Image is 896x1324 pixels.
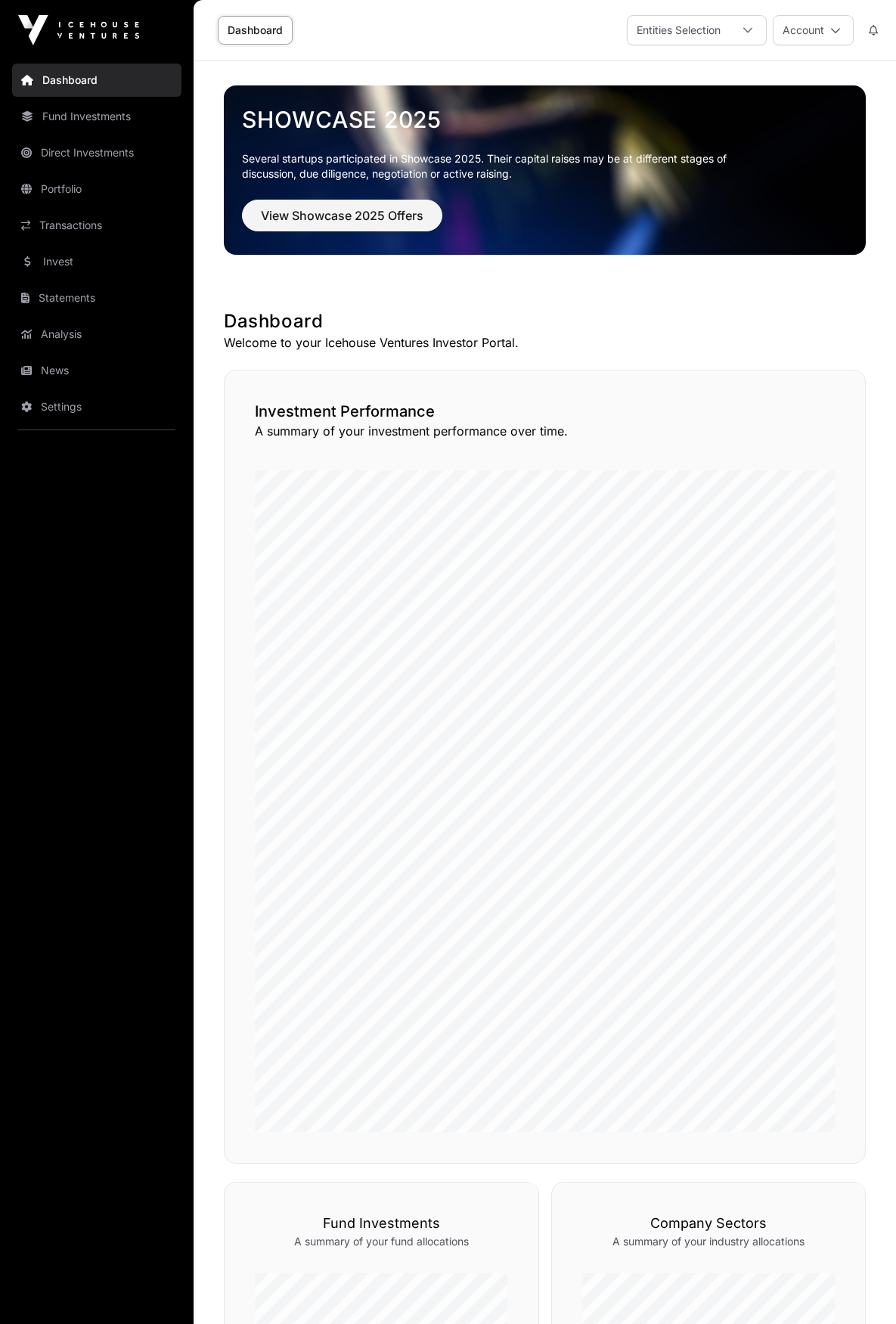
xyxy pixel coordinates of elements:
[224,309,866,333] h1: Dashboard
[224,333,866,352] p: Welcome to your Icehouse Ventures Investor Portal.
[18,15,139,45] img: Icehouse Ventures Logo
[820,1251,896,1324] iframe: Chat Widget
[12,245,181,278] a: Invest
[242,200,442,231] button: View Showcase 2025 Offers
[628,16,730,45] div: Entities Selection
[218,16,293,45] a: Dashboard
[582,1213,836,1234] h3: Company Sectors
[12,318,181,351] a: Analysis
[12,64,181,97] a: Dashboard
[255,422,835,440] p: A summary of your investment performance over time.
[242,106,848,133] a: Showcase 2025
[12,172,181,206] a: Portfolio
[773,15,854,45] button: Account
[582,1234,836,1249] p: A summary of your industry allocations
[242,151,750,181] p: Several startups participated in Showcase 2025. Their capital raises may be at different stages o...
[12,390,181,423] a: Settings
[12,100,181,133] a: Fund Investments
[12,209,181,242] a: Transactions
[12,281,181,315] a: Statements
[261,206,423,225] span: View Showcase 2025 Offers
[255,1234,508,1249] p: A summary of your fund allocations
[255,1213,508,1234] h3: Fund Investments
[12,136,181,169] a: Direct Investments
[12,354,181,387] a: News
[255,401,835,422] h2: Investment Performance
[242,215,442,230] a: View Showcase 2025 Offers
[224,85,866,255] img: Showcase 2025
